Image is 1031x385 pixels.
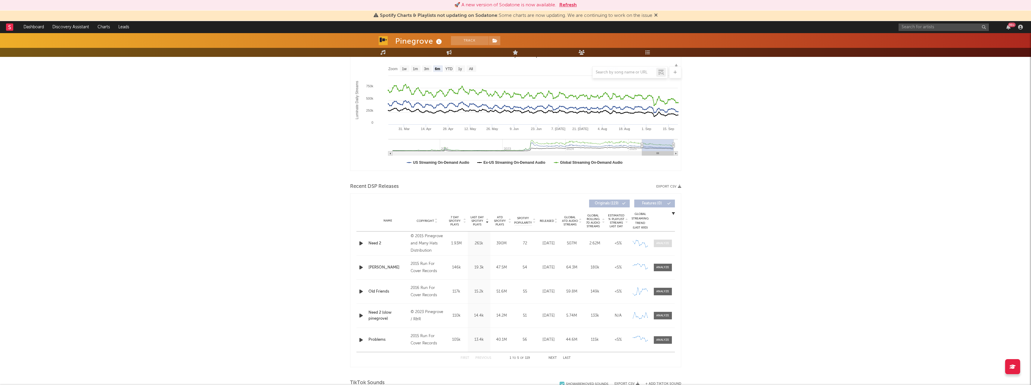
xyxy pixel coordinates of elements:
text: 750k [366,84,373,88]
button: First [461,356,469,360]
div: 2.62M [585,241,605,247]
div: <5% [608,265,628,271]
text: 14. Apr [421,127,431,131]
span: to [512,357,516,359]
text: 12. May [464,127,476,131]
div: 110k [447,313,466,319]
div: 146k [447,265,466,271]
div: 🚀 A new version of Sodatone is now available. [454,2,556,9]
button: Originals(119) [589,200,630,207]
div: 59.8M [562,289,582,295]
text: 28. Apr [443,127,453,131]
div: 55 [514,289,536,295]
button: Last [563,356,571,360]
div: 72 [514,241,536,247]
div: <5% [608,289,628,295]
div: 2015 Run For Cover Records [411,260,443,275]
div: 19.3k [469,265,489,271]
div: 15.2k [469,289,489,295]
div: 180k [585,265,605,271]
div: 99 + [1008,23,1016,27]
text: Ex-US Streaming On-Demand Audio [483,160,545,165]
div: 105k [447,337,466,343]
div: © 2023 Pinegrove / R&R [411,309,443,323]
button: 99+ [1006,25,1011,29]
span: ATD Spotify Plays [492,216,508,226]
div: 507M [562,241,582,247]
div: 390M [492,241,511,247]
span: Spotify Charts & Playlists not updating on Sodatone [380,13,497,18]
div: © 2015 Pinegrove and Many Hats Distribution [411,233,443,254]
div: [DATE] [539,241,559,247]
span: Last Day Spotify Plays [469,216,485,226]
text: 4. Aug [598,127,607,131]
div: 117k [447,289,466,295]
input: Search for artists [899,23,989,31]
span: Estimated % Playlist Streams Last Day [608,214,625,228]
div: <5% [608,337,628,343]
div: N/A [608,313,628,319]
span: Dismiss [654,13,658,18]
span: Global Rolling 7D Audio Streams [585,214,601,228]
span: of [520,357,524,359]
div: 44.6M [562,337,582,343]
div: 133k [585,313,605,319]
button: Export CSV [656,185,681,188]
a: Need 2 [368,241,408,247]
a: Old Friends [368,289,408,295]
text: Global Streaming On-Demand Audio [560,160,623,165]
text: 21. [DATE] [572,127,588,131]
div: 115k [585,337,605,343]
a: Charts [93,21,114,33]
text: US Streaming On-Demand Audio [413,160,469,165]
text: 250k [366,109,373,112]
text: 26. May [486,127,498,131]
a: Dashboard [19,21,48,33]
span: : Some charts are now updating. We are continuing to work on the issue [380,13,652,18]
text: 15. Sep [663,127,674,131]
div: 2016 Run For Cover Records [411,284,443,299]
a: Leads [114,21,133,33]
text: 7. [DATE] [551,127,565,131]
div: Name [368,219,408,223]
div: 1.93M [447,241,466,247]
span: Copyright [417,219,434,223]
div: Global Streaming Trend (Last 60D) [631,212,649,230]
text: 31. Mar [398,127,410,131]
span: Originals ( 119 ) [593,202,621,205]
div: 51.6M [492,289,511,295]
div: [DATE] [539,337,559,343]
text: Luminate Daily Streams [355,81,359,119]
div: 40.1M [492,337,511,343]
button: Features(0) [634,200,675,207]
text: 500k [366,97,373,100]
div: [DATE] [539,265,559,271]
a: Discovery Assistant [48,21,93,33]
div: Pinegrove [395,36,443,46]
svg: Luminate Daily Consumption [350,50,681,171]
span: Recent DSP Releases [350,183,399,190]
span: Features ( 0 ) [638,202,666,205]
div: 51 [514,313,536,319]
a: [PERSON_NAME] [368,265,408,271]
div: 47.5M [492,265,511,271]
a: Need 2 (slow pinegrove) [368,310,408,321]
div: 64.3M [562,265,582,271]
div: 54 [514,265,536,271]
a: Problems [368,337,408,343]
button: Refresh [559,2,577,9]
div: [DATE] [539,289,559,295]
div: 14.2M [492,313,511,319]
button: Next [548,356,557,360]
div: 2015 Run For Cover Records [411,333,443,347]
div: 149k [585,289,605,295]
span: Global ATD Audio Streams [562,216,578,226]
div: 1 5 119 [503,355,536,362]
span: 7 Day Spotify Plays [447,216,463,226]
span: Spotify Popularity [514,216,532,225]
button: Track [451,36,489,45]
div: 13.4k [469,337,489,343]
